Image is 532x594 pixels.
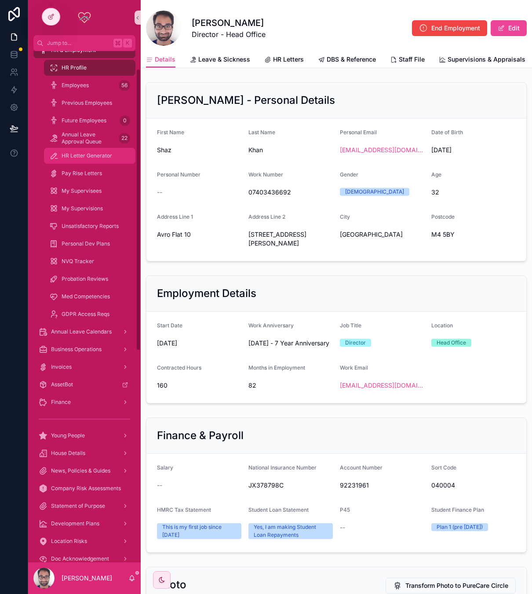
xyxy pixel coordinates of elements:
span: 32 [431,188,516,197]
h2: Photo [157,578,186,592]
div: Plan 1 (pre [DATE]) [437,523,483,531]
span: Med Competencies [62,293,110,300]
span: Annual Leave Calendars [51,328,112,335]
span: House Details [51,450,85,457]
div: scrollable content [28,51,141,562]
span: Job Title [340,322,361,329]
a: News, Policies & Guides [33,463,135,479]
a: [EMAIL_ADDRESS][DOMAIN_NAME] [340,381,424,390]
span: Address Line 1 [157,213,193,220]
span: Young People [51,432,85,439]
button: Transform Photo to PureCare Circle [386,578,516,594]
span: P45 [340,506,350,513]
span: Personal Email [340,129,377,136]
span: End Employment [431,24,480,33]
span: Start Date [157,322,182,329]
h2: [PERSON_NAME] - Personal Details [157,93,335,107]
span: Previous Employees [62,99,112,106]
h1: [PERSON_NAME] [192,17,266,29]
span: [STREET_ADDRESS][PERSON_NAME] [248,230,333,248]
a: Development Plans [33,516,135,532]
div: Director [345,339,366,347]
span: GDPR Access Reqs [62,311,109,318]
span: HR Letter Generator [62,152,112,159]
a: Supervisions & Appraisals [439,51,525,69]
span: Sort Code [431,464,456,471]
span: Work Anniversary [248,322,294,329]
span: Work Email [340,364,368,371]
a: Leave & Sickness [189,51,250,69]
span: Invoices [51,363,72,370]
div: This is my first job since [DATE] [162,523,236,539]
span: [DATE] - 7 Year Anniversary [248,339,333,348]
div: Head Office [437,339,466,347]
span: NVQ Tracker [62,258,94,265]
button: Edit [491,20,527,36]
span: Business Operations [51,346,102,353]
span: Avro Flat 10 [157,230,241,239]
span: My Supervisees [62,187,102,194]
span: K [124,40,131,47]
span: Gender [340,171,358,178]
span: HR Profile [62,64,87,71]
span: Last Name [248,129,275,136]
div: 0 [120,115,130,126]
div: 56 [119,80,130,91]
a: Company Risk Assessments [33,480,135,496]
span: DBS & Reference [327,55,376,64]
span: -- [157,188,162,197]
span: Leave & Sickness [198,55,250,64]
div: Yes, I am making Student Loan Repayments [254,523,328,539]
span: Salary [157,464,173,471]
a: Personal Dev Plans [44,236,135,252]
span: Khan [248,146,333,154]
span: 07403436692 [248,188,333,197]
a: [EMAIL_ADDRESS][DOMAIN_NAME] [340,146,424,154]
span: Unsatisfactory Reports [62,223,119,230]
span: Account Number [340,464,383,471]
span: Details [155,55,175,64]
span: HR Letters [273,55,304,64]
span: Address Line 2 [248,213,285,220]
span: Annual Leave Approval Queue [62,131,115,145]
a: HR Letter Generator [44,148,135,164]
span: 82 [248,381,333,390]
span: M4 5BY [431,230,516,239]
a: Doc Acknowledgement [33,551,135,567]
button: Jump to...K [33,35,135,51]
span: National Insurance Number [248,464,317,471]
span: My Supervisions [62,205,103,212]
a: Future Employees0 [44,113,135,128]
a: Med Competencies [44,289,135,304]
p: [PERSON_NAME] [62,574,112,583]
span: [DATE] [157,339,241,348]
a: HR Letters [264,51,304,69]
span: Student Loan Statement [248,506,309,513]
a: Invoices [33,359,135,375]
span: Personal Dev Plans [62,240,110,247]
span: Staff File [399,55,425,64]
a: AssetBot [33,377,135,392]
span: Personal Number [157,171,200,178]
span: Supervisions & Appraisals [448,55,525,64]
span: Pay Rise Letters [62,170,102,177]
span: Future Employees [62,117,106,124]
a: House Details [33,445,135,461]
span: Work Number [248,171,283,178]
span: Shaz [157,146,241,154]
span: JX378798C [248,481,333,490]
a: Details [146,51,175,68]
span: First Name [157,129,184,136]
a: Finance [33,394,135,410]
a: Business Operations [33,341,135,357]
span: Statement of Purpose [51,502,105,510]
a: Pay Rise Letters [44,165,135,181]
span: Finance [51,399,71,406]
span: Location [431,322,453,329]
h2: Finance & Payroll [157,429,244,443]
div: 22 [119,133,130,143]
span: [GEOGRAPHIC_DATA] [340,230,424,239]
img: App logo [77,11,91,25]
a: GDPR Access Reqs [44,306,135,322]
a: Probation Reviews [44,271,135,287]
